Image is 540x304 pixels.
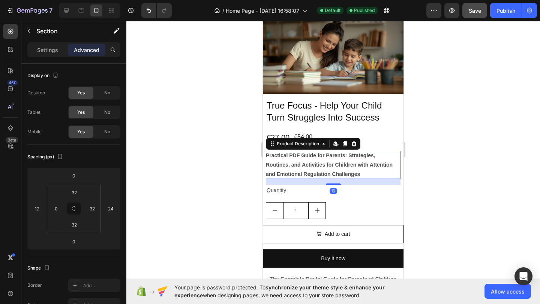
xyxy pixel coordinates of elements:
[87,203,98,214] input: 2xl
[462,3,487,18] button: Save
[36,27,98,36] p: Section
[354,7,375,14] span: Published
[49,6,52,15] p: 7
[104,109,110,116] span: No
[496,7,515,15] div: Publish
[27,128,42,135] div: Mobile
[104,128,110,135] span: No
[74,46,99,54] p: Advanced
[27,109,40,116] div: Tablet
[514,267,532,285] div: Open Intercom Messenger
[105,203,116,214] input: xl
[77,89,85,96] span: Yes
[3,3,56,18] button: 7
[7,255,133,270] strong: The Complete Digital Guide for Parents of Children with [MEDICAL_DATA]
[484,284,531,299] button: Allow access
[37,46,58,54] p: Settings
[7,80,18,86] div: 450
[174,284,385,298] span: synchronize your theme style & enhance your experience
[83,282,118,289] div: Add...
[66,170,81,181] input: 0
[491,288,525,295] span: Allow access
[226,7,299,15] span: Home Page - [DATE] 16:58:07
[469,7,481,14] span: Save
[51,203,62,214] input: 0px
[6,137,18,143] div: Beta
[27,89,45,96] div: Desktop
[27,263,51,273] div: Shape
[27,282,42,289] div: Border
[66,236,81,247] input: 0
[27,152,64,162] div: Spacing (px)
[104,89,110,96] span: No
[325,7,340,14] span: Default
[490,3,522,18] button: Publish
[31,203,43,214] input: m
[67,187,82,198] input: 2xl
[27,71,60,81] div: Display on
[174,283,414,299] span: Your page is password protected. To when designing pages, we need access to your store password.
[141,3,172,18] div: Undo/Redo
[222,7,224,15] span: /
[263,21,403,279] iframe: Design area
[77,128,85,135] span: Yes
[67,219,82,230] input: 2xl
[77,109,85,116] span: Yes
